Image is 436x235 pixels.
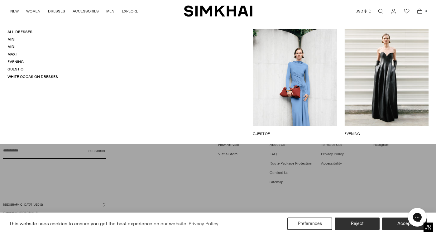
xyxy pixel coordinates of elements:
button: Accept [382,218,427,230]
button: Reject [335,218,380,230]
a: DRESSES [48,4,65,18]
a: EXPLORE [122,4,138,18]
a: Open search modal [374,5,387,17]
a: ACCESSORIES [73,4,99,18]
span: This website uses cookies to ensure you get the best experience on our website. [9,221,188,227]
button: USD $ [356,4,372,18]
a: MEN [106,4,114,18]
iframe: Sign Up via Text for Offers [5,211,63,230]
button: Preferences [287,218,332,230]
span: 0 [423,8,429,14]
iframe: Gorgias live chat messenger [405,206,430,229]
a: Open cart modal [414,5,426,17]
a: NEW [10,4,19,18]
a: Privacy Policy (opens in a new tab) [188,219,219,228]
a: SIMKHAI [184,5,252,17]
a: Go to the account page [387,5,400,17]
a: WOMEN [26,4,41,18]
a: Wishlist [400,5,413,17]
